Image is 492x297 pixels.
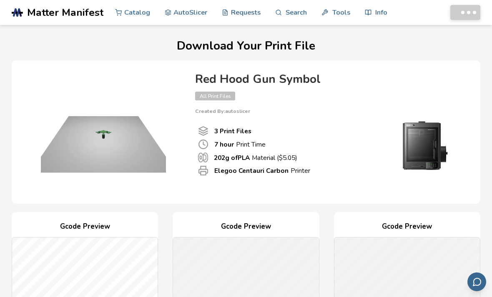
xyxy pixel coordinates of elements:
[195,73,464,86] h4: Red Hood Gun Symbol
[198,165,208,176] span: Printer
[380,114,464,177] img: Printer
[195,108,464,114] p: Created By: autoslicer
[334,220,480,233] h4: Gcode Preview
[12,220,158,233] h4: Gcode Preview
[214,153,250,162] b: 202 g of PLA
[214,127,251,135] b: 3 Print Files
[173,220,319,233] h4: Gcode Preview
[198,139,208,150] span: Print Time
[214,140,266,149] p: Print Time
[195,92,235,100] span: All Print Files
[20,69,187,194] img: Product
[198,152,208,162] span: Material Used
[467,272,486,291] button: Send feedback via email
[12,40,480,52] h1: Download Your Print File
[27,7,103,18] span: Matter Manifest
[198,126,208,136] span: Number Of Print files
[214,140,234,149] b: 7 hour
[214,166,310,175] p: Printer
[214,166,289,175] b: Elegoo Centauri Carbon
[214,153,297,162] p: Material ($ 5.05 )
